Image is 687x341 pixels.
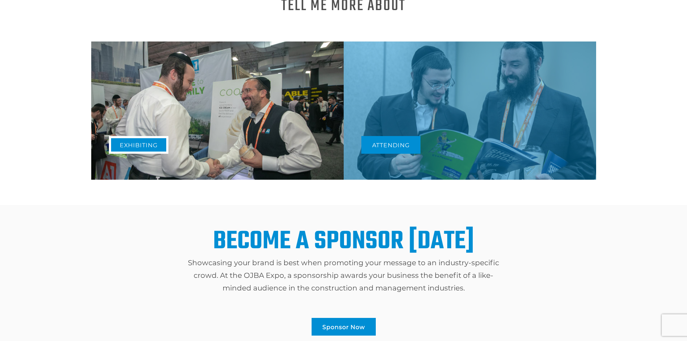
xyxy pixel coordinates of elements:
[213,230,474,253] h1: BECOME A SPONSOR [DATE]
[183,257,504,294] p: Showcasing your brand is best when promoting your message to an industry-specific crowd. At the O...
[109,136,168,154] a: Exhibiting
[361,136,420,154] a: Attending
[281,2,406,10] h1: Tell me more About
[312,318,376,336] a: Sponsor Now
